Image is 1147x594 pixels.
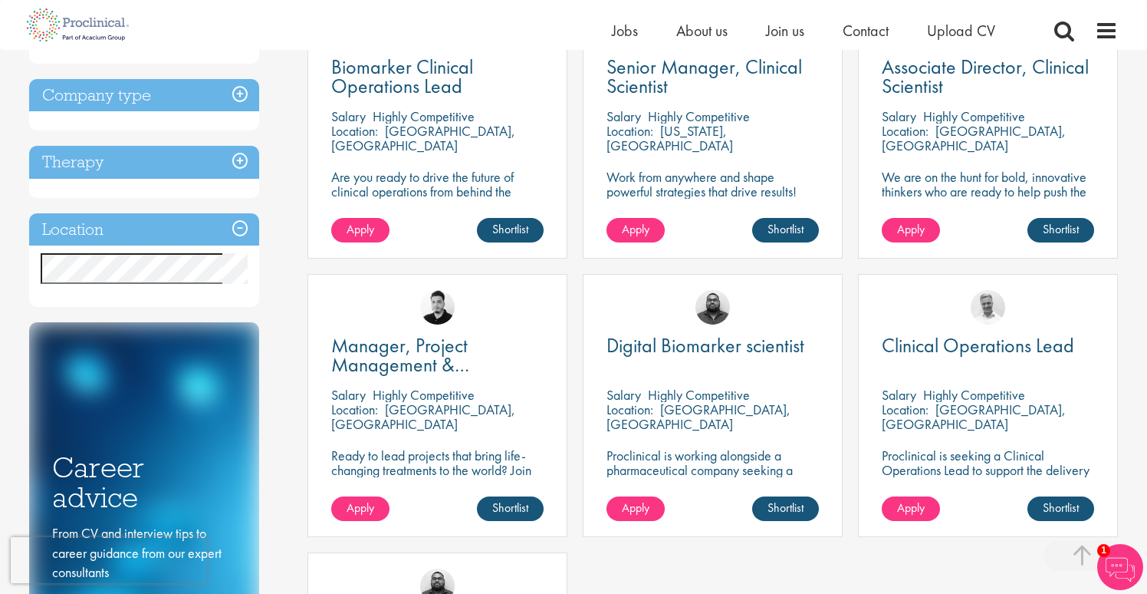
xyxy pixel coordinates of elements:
a: Contact [843,21,889,41]
p: Highly Competitive [923,386,1025,404]
a: Jobs [612,21,638,41]
span: Associate Director, Clinical Scientist [882,54,1089,99]
span: Salary [606,386,641,404]
p: Highly Competitive [648,386,750,404]
span: Senior Manager, Clinical Scientist [606,54,802,99]
a: Associate Director, Clinical Scientist [882,58,1094,96]
a: About us [676,21,728,41]
p: Are you ready to drive the future of clinical operations from behind the scenes? Looking to be in... [331,170,544,243]
span: Apply [897,500,925,516]
a: Apply [882,218,940,243]
img: Chatbot [1097,544,1143,590]
span: Apply [622,221,649,237]
span: Clinical Operations Lead [882,332,1074,358]
p: [GEOGRAPHIC_DATA], [GEOGRAPHIC_DATA] [882,401,1066,433]
h3: Company type [29,79,259,112]
p: Proclinical is working alongside a pharmaceutical company seeking a Digital Biomarker Scientist t... [606,448,819,521]
h3: Therapy [29,146,259,179]
span: Salary [331,386,366,404]
a: Apply [882,497,940,521]
span: Apply [622,500,649,516]
p: We are on the hunt for bold, innovative thinkers who are ready to help push the boundaries of sci... [882,170,1094,228]
p: Ready to lead projects that bring life-changing treatments to the world? Join our client at the f... [331,448,544,521]
span: Salary [882,107,916,125]
p: Highly Competitive [373,107,475,125]
a: Shortlist [477,218,544,243]
span: Apply [347,500,374,516]
p: Work from anywhere and shape powerful strategies that drive results! Enjoy the freedom of remote ... [606,170,819,228]
p: Proclinical is seeking a Clinical Operations Lead to support the delivery of clinical trials in o... [882,448,1094,492]
a: Apply [606,497,665,521]
span: Location: [606,401,653,418]
span: Apply [347,221,374,237]
span: Apply [897,221,925,237]
span: Digital Biomarker scientist [606,332,804,358]
a: Apply [331,497,389,521]
a: Biomarker Clinical Operations Lead [331,58,544,96]
a: Shortlist [1027,497,1094,521]
img: Joshua Bye [971,290,1005,325]
a: Upload CV [927,21,995,41]
a: Join us [766,21,804,41]
p: Highly Competitive [373,386,475,404]
a: Clinical Operations Lead [882,336,1094,355]
span: Salary [882,386,916,404]
a: Apply [606,218,665,243]
p: [GEOGRAPHIC_DATA], [GEOGRAPHIC_DATA] [882,122,1066,154]
a: Apply [331,218,389,243]
span: Salary [606,107,641,125]
iframe: reCAPTCHA [11,537,207,583]
span: Salary [331,107,366,125]
span: Location: [331,122,378,140]
a: Digital Biomarker scientist [606,336,819,355]
span: Location: [606,122,653,140]
span: 1 [1097,544,1110,557]
span: Location: [882,401,928,418]
span: Manager, Project Management & Operational Delivery [331,332,496,397]
a: Shortlist [1027,218,1094,243]
p: Highly Competitive [648,107,750,125]
span: Location: [882,122,928,140]
p: Highly Competitive [923,107,1025,125]
p: [GEOGRAPHIC_DATA], [GEOGRAPHIC_DATA] [606,401,790,433]
a: Shortlist [752,218,819,243]
img: Ashley Bennett [695,290,730,325]
a: Manager, Project Management & Operational Delivery [331,336,544,375]
p: [US_STATE], [GEOGRAPHIC_DATA] [606,122,733,154]
p: [GEOGRAPHIC_DATA], [GEOGRAPHIC_DATA] [331,401,515,433]
p: [GEOGRAPHIC_DATA], [GEOGRAPHIC_DATA] [331,122,515,154]
a: Senior Manager, Clinical Scientist [606,58,819,96]
a: Shortlist [477,497,544,521]
span: Location: [331,401,378,418]
img: Anderson Maldonado [420,290,455,325]
h3: Career advice [52,453,236,512]
h3: Location [29,213,259,246]
span: Biomarker Clinical Operations Lead [331,54,473,99]
a: Shortlist [752,497,819,521]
